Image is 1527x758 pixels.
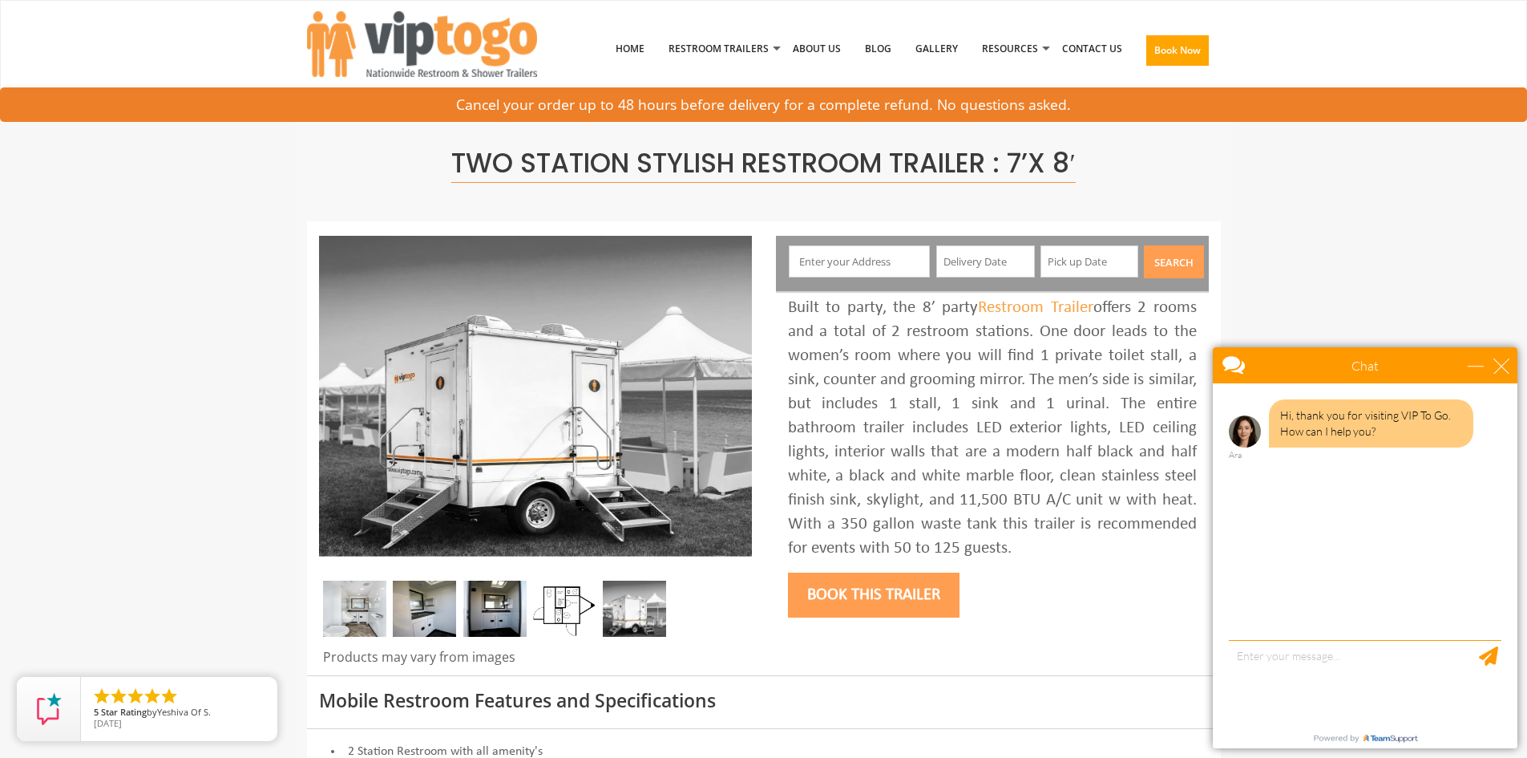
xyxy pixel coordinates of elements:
img: VIPTOGO [307,11,537,77]
img: Inside of complete restroom with a stall, a urinal, tissue holders, cabinets and mirror [323,581,386,637]
button: Book this trailer [788,573,959,618]
iframe: Live Chat Box [1203,338,1527,758]
img: A mini restroom trailer with two separate stations and separate doors for males and females [319,236,752,557]
h3: Mobile Restroom Features and Specifications [319,691,1209,711]
img: DSC_0004_email [463,581,527,637]
li:  [126,687,145,706]
img: A mini restroom trailer with two separate stations and separate doors for males and females [603,581,666,637]
a: Home [604,7,656,91]
li:  [160,687,179,706]
span: Yeshiva Of S. [157,706,211,718]
div: Products may vary from images [319,648,752,675]
input: Enter your Address [789,245,930,278]
a: Restroom Trailers [656,7,781,91]
img: DSC_0016_email [393,581,456,637]
li:  [143,687,162,706]
a: About Us [781,7,853,91]
input: Pick up Date [1040,245,1139,278]
span: 5 [94,706,99,718]
span: [DATE] [94,717,122,729]
li:  [92,687,111,706]
a: Blog [853,7,903,91]
input: Delivery Date [936,245,1035,278]
img: Floor Plan of 2 station Mini restroom with sink and toilet [533,581,596,637]
button: Book Now [1146,35,1209,66]
img: Review Rating [33,693,65,725]
span: Star Rating [101,706,147,718]
span: by [94,707,265,719]
a: Resources [970,7,1050,91]
button: Search [1144,245,1204,278]
li:  [109,687,128,706]
a: Restroom Trailer [978,299,1093,316]
a: Contact Us [1050,7,1134,91]
span: Two Station Stylish Restroom Trailer : 7’x 8′ [451,144,1075,183]
a: Book Now [1134,7,1221,100]
div: Built to party, the 8’ party offers 2 rooms and a total of 2 restroom stations. One door leads to... [788,296,1197,561]
a: Gallery [903,7,970,91]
